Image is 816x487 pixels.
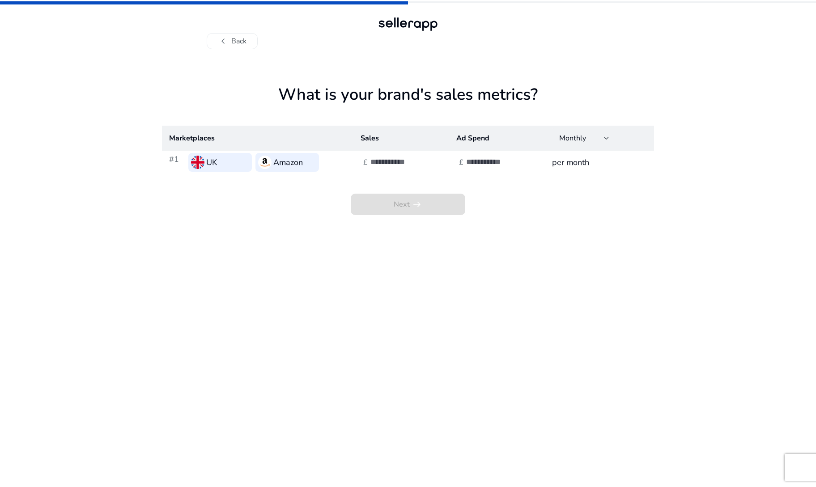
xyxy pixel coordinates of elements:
[169,153,185,172] h3: #1
[363,158,368,167] h4: £
[559,133,586,143] span: Monthly
[218,36,229,47] span: chevron_left
[162,126,353,151] th: Marketplaces
[353,126,449,151] th: Sales
[206,156,217,169] h3: UK
[273,156,303,169] h3: Amazon
[449,126,545,151] th: Ad Spend
[459,158,463,167] h4: £
[162,85,654,126] h1: What is your brand's sales metrics?
[552,156,647,169] h3: per month
[207,33,258,49] button: chevron_leftBack
[191,156,204,169] img: uk.svg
